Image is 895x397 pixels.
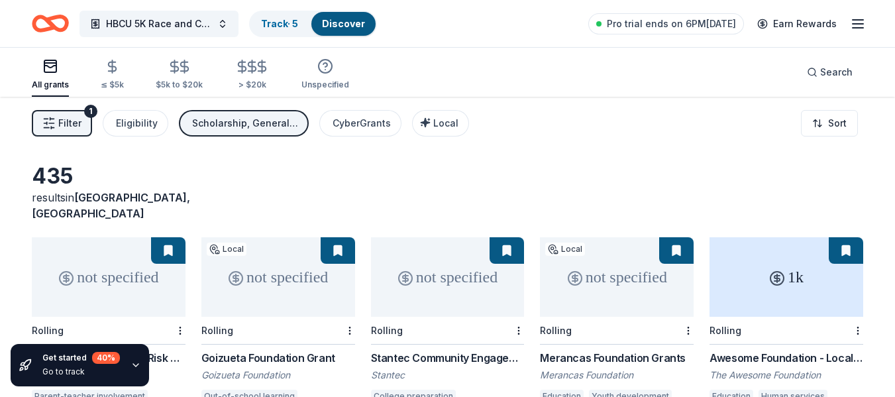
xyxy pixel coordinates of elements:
[201,325,233,336] div: Rolling
[433,117,458,129] span: Local
[371,237,525,317] div: not specified
[249,11,377,37] button: Track· 5Discover
[710,237,863,317] div: 1k
[540,237,694,317] div: not specified
[749,12,845,36] a: Earn Rewards
[371,350,525,366] div: Stantec Community Engagement Grant
[261,18,298,29] a: Track· 5
[710,325,741,336] div: Rolling
[103,110,168,137] button: Eligibility
[801,110,858,137] button: Sort
[79,11,238,37] button: HBCU 5K Race and Community Festival
[101,54,124,97] button: ≤ $5k
[32,325,64,336] div: Rolling
[322,18,365,29] a: Discover
[32,190,185,221] div: results
[371,369,525,382] div: Stantec
[371,325,403,336] div: Rolling
[179,110,309,137] button: Scholarship, General operations, Training and capacity building
[32,80,69,90] div: All grants
[820,64,853,80] span: Search
[828,115,847,131] span: Sort
[710,350,863,366] div: Awesome Foundation - Local Chapter Grants
[42,352,120,364] div: Get started
[319,110,401,137] button: CyberGrants
[32,191,190,220] span: [GEOGRAPHIC_DATA], [GEOGRAPHIC_DATA]
[235,54,270,97] button: > $20k
[116,115,158,131] div: Eligibility
[235,80,270,90] div: > $20k
[540,325,572,336] div: Rolling
[58,115,81,131] span: Filter
[32,8,69,39] a: Home
[32,110,92,137] button: Filter1
[540,369,694,382] div: Merancas Foundation
[32,191,190,220] span: in
[101,80,124,90] div: ≤ $5k
[545,243,585,256] div: Local
[588,13,744,34] a: Pro trial ends on 6PM[DATE]
[540,350,694,366] div: Merancas Foundation Grants
[92,352,120,364] div: 40 %
[42,367,120,377] div: Go to track
[32,163,185,190] div: 435
[607,16,736,32] span: Pro trial ends on 6PM[DATE]
[333,115,391,131] div: CyberGrants
[201,237,355,317] div: not specified
[201,369,355,382] div: Goizueta Foundation
[412,110,469,137] button: Local
[301,53,349,97] button: Unspecified
[192,115,298,131] div: Scholarship, General operations, Training and capacity building
[156,80,203,90] div: $5k to $20k
[156,54,203,97] button: $5k to $20k
[796,59,863,85] button: Search
[710,369,863,382] div: The Awesome Foundation
[32,53,69,97] button: All grants
[301,80,349,90] div: Unspecified
[106,16,212,32] span: HBCU 5K Race and Community Festival
[201,350,355,366] div: Goizueta Foundation Grant
[207,243,246,256] div: Local
[84,105,97,118] div: 1
[32,237,185,317] div: not specified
